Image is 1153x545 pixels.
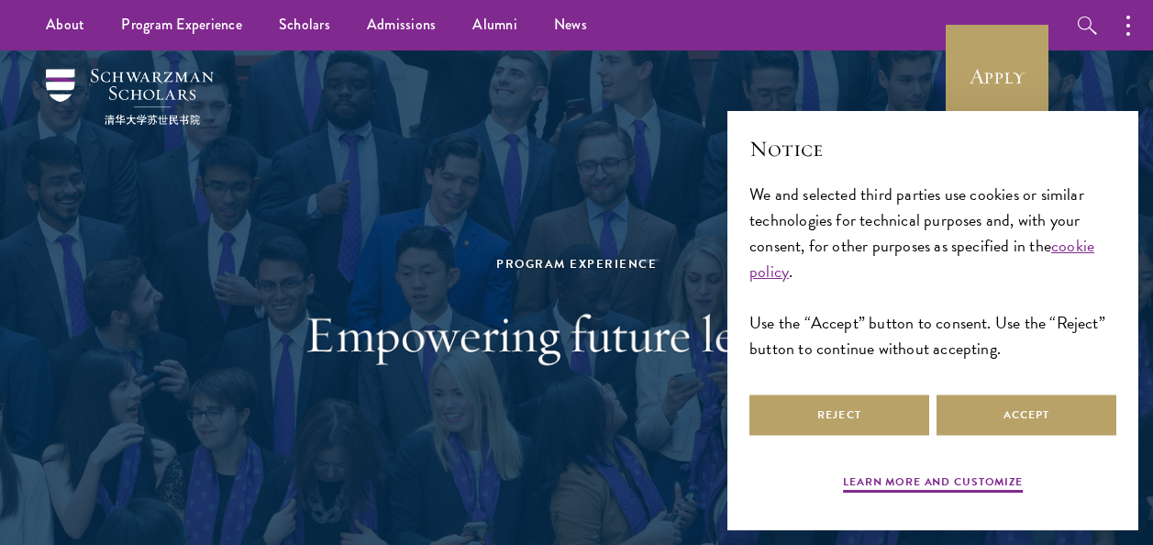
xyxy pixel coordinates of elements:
button: Reject [749,395,929,436]
div: We and selected third parties use cookies or similar technologies for technical purposes and, wit... [749,182,1116,362]
button: Accept [937,395,1116,436]
a: Apply [946,25,1048,128]
a: cookie policy [749,233,1094,284]
img: Schwarzman Scholars [46,69,214,125]
h1: Empowering future leaders. [261,302,893,366]
div: Program Experience [261,254,893,274]
button: Learn more and customize [843,473,1023,495]
h2: Notice [749,133,1116,164]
